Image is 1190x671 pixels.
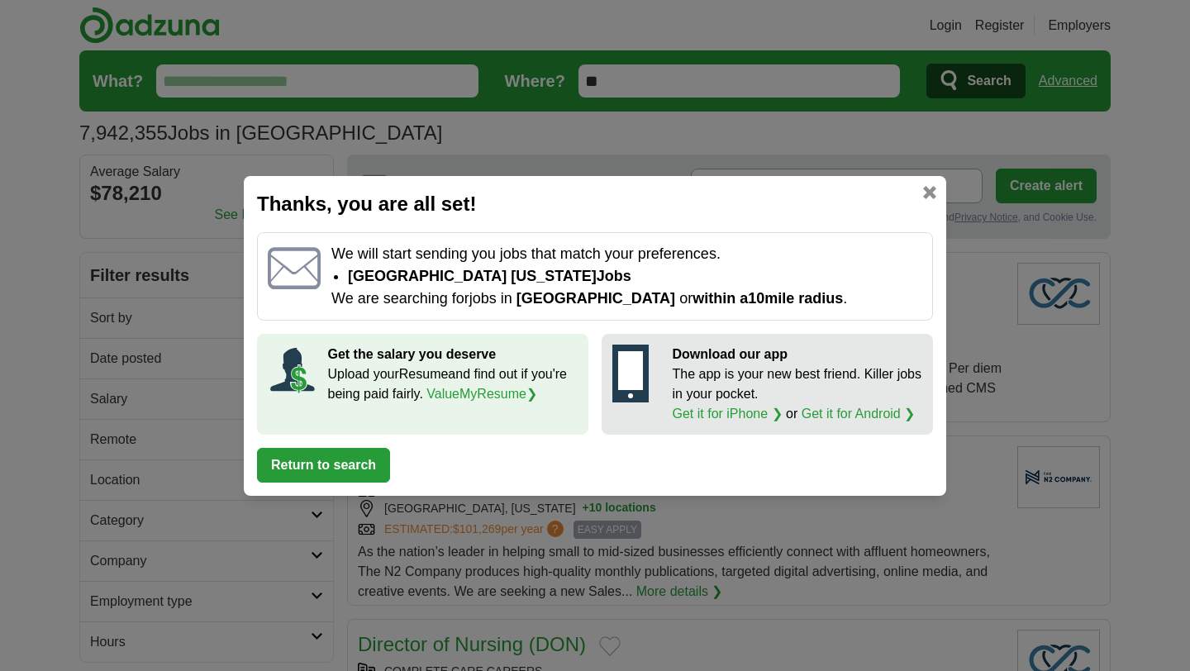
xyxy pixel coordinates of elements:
span: [GEOGRAPHIC_DATA] [516,290,675,307]
span: within a 10 mile radius [693,290,843,307]
a: ValueMyResume❯ [426,387,537,401]
p: We are searching for jobs in or . [331,288,922,310]
p: Download our app [673,345,923,364]
p: We will start sending you jobs that match your preferences. [331,243,922,265]
li: [GEOGRAPHIC_DATA] [US_STATE] jobs [348,265,922,288]
p: Upload your Resume and find out if you're being paid fairly. [328,364,578,404]
button: Return to search [257,448,390,483]
p: Get the salary you deserve [328,345,578,364]
p: The app is your new best friend. Killer jobs in your pocket. or [673,364,923,424]
a: Get it for Android ❯ [802,407,916,421]
a: Get it for iPhone ❯ [673,407,783,421]
h2: Thanks, you are all set! [257,189,933,219]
